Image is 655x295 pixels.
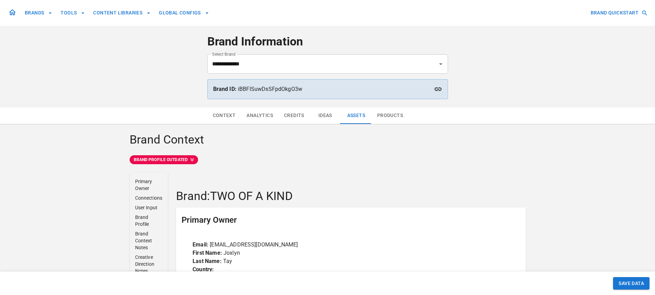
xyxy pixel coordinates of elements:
[207,34,448,49] h4: Brand Information
[193,250,222,256] strong: First Name:
[193,258,222,264] strong: Last Name:
[193,241,509,249] p: [EMAIL_ADDRESS][DOMAIN_NAME]
[135,194,163,201] p: Connections
[213,85,442,93] p: iBBFlSuwDsSFpdOkgO3w
[135,204,163,211] p: User Input
[241,107,279,124] button: Analytics
[135,178,163,192] p: Primary Owner
[613,277,649,290] button: SAVE DATA
[436,59,446,69] button: Open
[156,7,212,19] button: GLOBAL CONFIGS
[193,266,214,273] strong: Country:
[193,241,208,248] strong: Email:
[182,214,237,225] h5: Primary Owner
[90,7,153,19] button: CONTENT LIBRARIES
[212,51,236,57] label: Select Brand
[310,107,341,124] button: Ideas
[130,155,526,164] a: BRAND PROFILE OUTDATED
[193,249,509,257] p: Joxlyn
[372,107,408,124] button: Products
[58,7,88,19] button: TOOLS
[135,254,163,274] p: Creative Direction Notes
[207,107,241,124] button: Context
[588,7,649,19] button: BRAND QUICKSTART
[279,107,310,124] button: Credits
[135,230,163,251] p: Brand Context Notes
[341,107,372,124] button: Assets
[134,157,188,163] p: BRAND PROFILE OUTDATED
[176,208,526,232] div: Primary Owner
[130,133,526,147] h4: Brand Context
[213,86,237,92] strong: Brand ID:
[135,214,163,228] p: Brand Profile
[193,257,509,265] p: Tay
[22,7,55,19] button: BRANDS
[176,189,526,203] h4: Brand: TWO OF A KIND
